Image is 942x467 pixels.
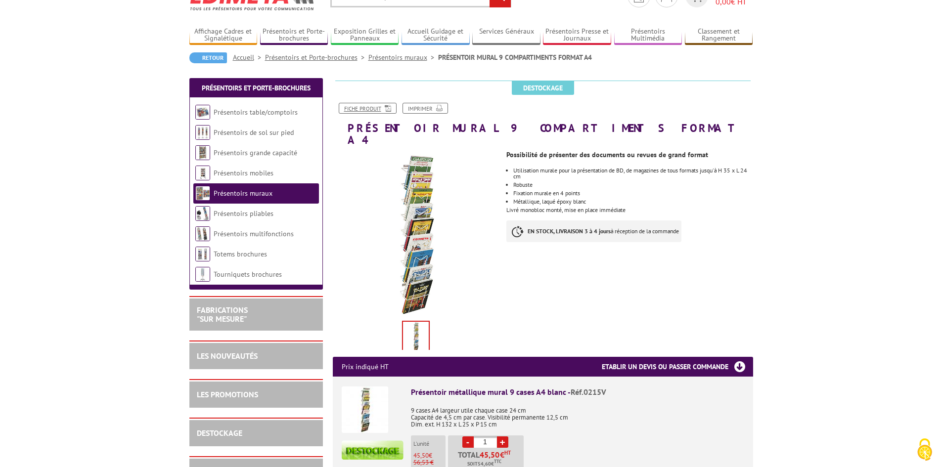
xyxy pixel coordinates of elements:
img: Présentoirs table/comptoirs [195,105,210,120]
a: DESTOCKAGE [197,428,242,438]
a: Totems brochures [214,250,267,258]
img: presentoirs_muraux_0215v_1.jpg [403,322,429,352]
a: Présentoirs multifonctions [214,229,294,238]
img: presentoirs_muraux_0215v_1.jpg [333,151,499,317]
p: 9 cases A4 largeur utile chaque case 24 cm Capacité de 4,5 cm par case. Visibilité permanente 12,... [411,400,744,428]
a: Exposition Grilles et Panneaux [331,27,399,43]
img: Présentoirs de sol sur pied [195,125,210,140]
img: Présentoirs muraux [195,186,210,201]
sup: TTC [494,459,501,464]
img: Présentoir métallique mural 9 cases A4 blanc [342,386,388,433]
h3: Etablir un devis ou passer commande [602,357,753,377]
button: Cookies (fenêtre modale) [907,433,942,467]
p: € [413,452,446,459]
a: Imprimer [403,103,448,114]
img: Totems brochures [195,247,210,261]
span: 45,50 [480,451,500,459]
a: Présentoirs table/comptoirs [214,108,298,117]
img: Tourniquets brochures [195,267,210,282]
a: - [462,436,474,448]
li: PRÉSENTOIR MURAL 9 COMPARTIMENTS FORMAT A4 [438,52,592,62]
a: Présentoirs pliables [214,209,273,218]
img: Présentoirs mobiles [195,166,210,180]
strong: Possibilité de présenter des documents ou revues de grand format [506,150,708,159]
a: Affichage Cadres et Signalétique [189,27,258,43]
a: Présentoirs Multimédia [614,27,682,43]
a: Présentoirs muraux [368,53,438,62]
span: 45,50 [413,451,429,460]
p: 56,53 € [413,459,446,466]
a: Présentoirs mobiles [214,169,273,177]
a: + [497,436,508,448]
span: € [500,451,504,459]
a: Services Généraux [472,27,540,43]
div: Livré monobloc monté, mise en place immédiate [506,146,760,252]
a: LES PROMOTIONS [197,389,258,399]
li: Utilisation murale pour la présentation de BD, de magazines de tous formats jusqu'à H 35 x L 24 cm [513,168,753,179]
a: Présentoirs et Porte-brochures [202,84,311,92]
strong: EN STOCK, LIVRAISON 3 à 4 jours [528,227,611,235]
img: Présentoirs pliables [195,206,210,221]
img: Cookies (fenêtre modale) [912,437,937,462]
p: à réception de la commande [506,220,681,242]
a: FABRICATIONS"Sur Mesure" [197,305,248,324]
li: Fixation murale en 4 points [513,190,753,196]
a: Présentoirs Presse et Journaux [543,27,611,43]
a: Présentoirs et Porte-brochures [260,27,328,43]
span: Réf.0215V [571,387,606,397]
div: Présentoir métallique mural 9 cases A4 blanc - [411,386,744,398]
p: Prix indiqué HT [342,357,389,377]
a: Accueil Guidage et Sécurité [402,27,470,43]
a: Tourniquets brochures [214,270,282,279]
sup: HT [504,449,511,456]
img: Présentoirs multifonctions [195,226,210,241]
a: Retour [189,52,227,63]
p: L'unité [413,440,446,447]
a: LES NOUVEAUTÉS [197,351,258,361]
a: Accueil [233,53,265,62]
span: Destockage [512,81,574,95]
img: Présentoirs grande capacité [195,145,210,160]
a: Présentoirs et Porte-brochures [265,53,368,62]
a: Classement et Rangement [685,27,753,43]
a: Présentoirs de sol sur pied [214,128,294,137]
a: Présentoirs muraux [214,189,272,198]
img: destockage [342,440,404,460]
li: Robuste [513,182,753,188]
li: Métallique, laqué époxy blanc [513,199,753,205]
a: Présentoirs grande capacité [214,148,297,157]
a: Fiche produit [339,103,397,114]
